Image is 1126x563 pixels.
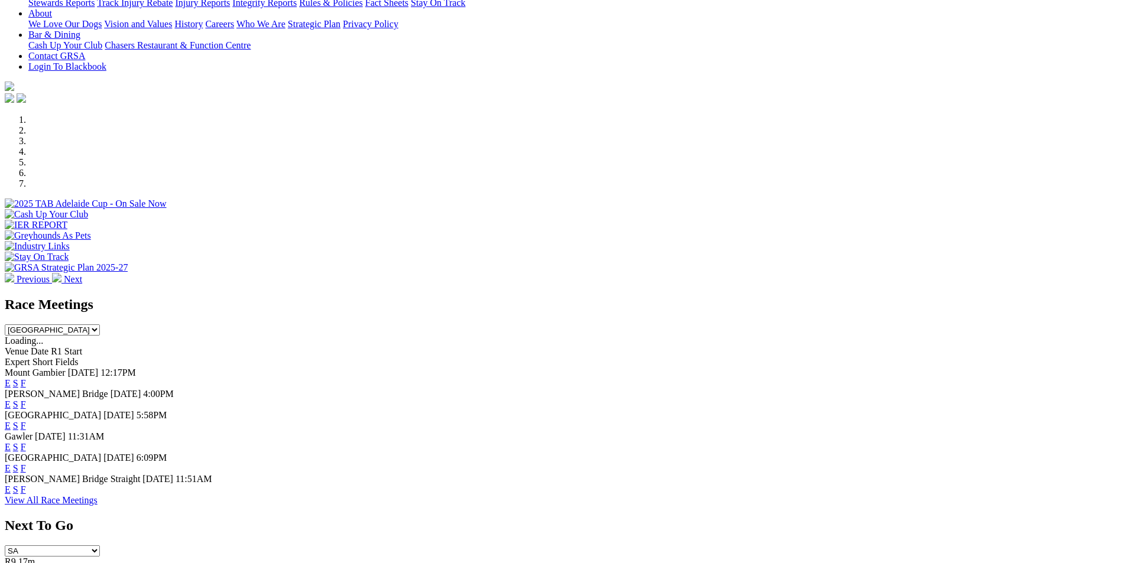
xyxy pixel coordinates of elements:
[5,453,101,463] span: [GEOGRAPHIC_DATA]
[5,209,88,220] img: Cash Up Your Club
[5,220,67,230] img: IER REPORT
[17,274,50,284] span: Previous
[13,378,18,388] a: S
[343,19,398,29] a: Privacy Policy
[105,40,251,50] a: Chasers Restaurant & Function Centre
[5,241,70,252] img: Industry Links
[28,40,1121,51] div: Bar & Dining
[5,442,11,452] a: E
[5,297,1121,313] h2: Race Meetings
[51,346,82,356] span: R1 Start
[13,442,18,452] a: S
[5,82,14,91] img: logo-grsa-white.png
[5,273,14,282] img: chevron-left-pager-white.svg
[21,463,26,473] a: F
[5,367,66,377] span: Mount Gambier
[5,399,11,409] a: E
[13,399,18,409] a: S
[5,389,108,399] span: [PERSON_NAME] Bridge
[5,495,98,505] a: View All Race Meetings
[5,463,11,473] a: E
[142,474,173,484] span: [DATE]
[103,410,134,420] span: [DATE]
[137,410,167,420] span: 5:58PM
[5,378,11,388] a: E
[13,421,18,431] a: S
[28,30,80,40] a: Bar & Dining
[100,367,136,377] span: 12:17PM
[21,442,26,452] a: F
[5,230,91,241] img: Greyhounds As Pets
[5,474,140,484] span: [PERSON_NAME] Bridge Straight
[28,61,106,71] a: Login To Blackbook
[35,431,66,441] span: [DATE]
[5,410,101,420] span: [GEOGRAPHIC_DATA]
[5,262,128,273] img: GRSA Strategic Plan 2025-27
[5,346,28,356] span: Venue
[28,51,85,61] a: Contact GRSA
[5,274,52,284] a: Previous
[31,346,48,356] span: Date
[137,453,167,463] span: 6:09PM
[176,474,212,484] span: 11:51AM
[103,453,134,463] span: [DATE]
[68,367,99,377] span: [DATE]
[17,93,26,103] img: twitter.svg
[21,421,26,431] a: F
[5,421,11,431] a: E
[143,389,174,399] span: 4:00PM
[104,19,172,29] a: Vision and Values
[21,399,26,409] a: F
[5,252,69,262] img: Stay On Track
[28,19,1121,30] div: About
[21,378,26,388] a: F
[5,336,43,346] span: Loading...
[13,484,18,494] a: S
[5,518,1121,533] h2: Next To Go
[5,357,30,367] span: Expert
[52,273,61,282] img: chevron-right-pager-white.svg
[64,274,82,284] span: Next
[174,19,203,29] a: History
[28,19,102,29] a: We Love Our Dogs
[5,484,11,494] a: E
[33,357,53,367] span: Short
[288,19,340,29] a: Strategic Plan
[21,484,26,494] a: F
[5,198,167,209] img: 2025 TAB Adelaide Cup - On Sale Now
[205,19,234,29] a: Careers
[68,431,105,441] span: 11:31AM
[28,40,102,50] a: Cash Up Your Club
[5,93,14,103] img: facebook.svg
[13,463,18,473] a: S
[236,19,285,29] a: Who We Are
[52,274,82,284] a: Next
[28,8,52,18] a: About
[111,389,141,399] span: [DATE]
[55,357,78,367] span: Fields
[5,431,33,441] span: Gawler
